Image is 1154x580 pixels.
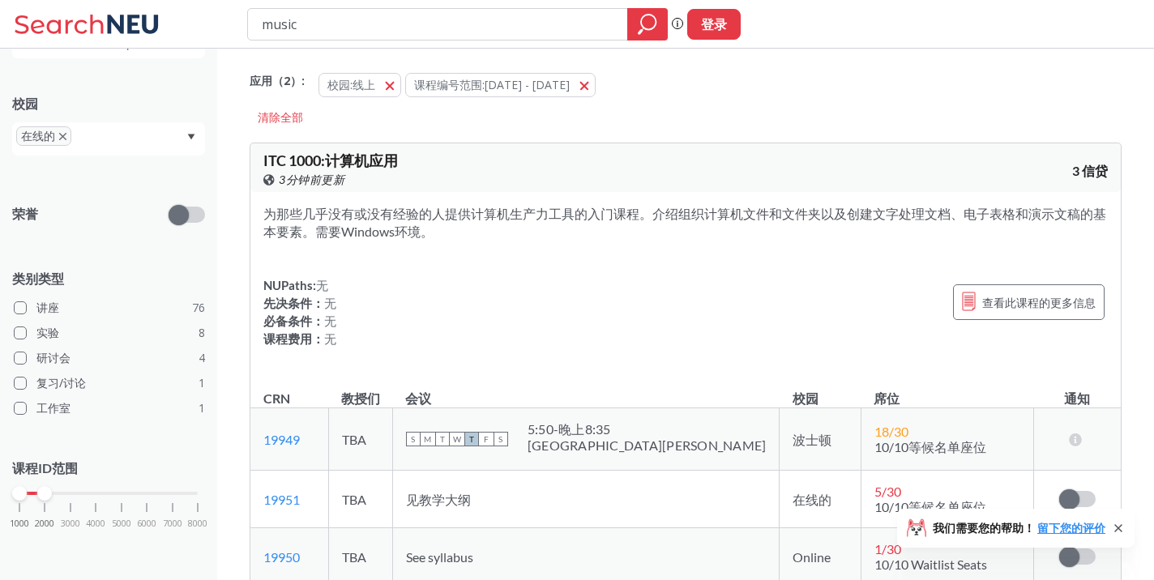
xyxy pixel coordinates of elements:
[14,348,205,369] label: 研讨会
[263,205,1108,241] section: 为那些几乎没有或没有经验的人提供计算机生产力工具的入门课程。介绍组织计算机文件和文件夹以及创建文字处理文档、电子表格和演示文稿的基本要素。需要Windows环境。
[112,519,131,528] span: 5000
[328,373,392,408] th: 教授们
[263,549,300,565] a: 19950
[780,373,861,408] th: 校园
[35,519,54,528] span: 2000
[874,424,908,439] span: 18 / 30
[16,126,71,146] span: 在线的X to remove pill
[528,437,767,454] div: [GEOGRAPHIC_DATA][PERSON_NAME]
[279,171,344,189] span: 3分钟前更新
[163,519,182,528] span: 7000
[192,299,205,317] span: 76
[780,471,861,528] td: 在线的
[199,374,205,392] span: 1
[327,77,375,92] span: 校园:线上
[638,13,657,36] svg: magnifying glass
[933,522,1105,534] span: 我们需要您的帮助！
[324,296,336,310] span: 无
[61,519,80,528] span: 3000
[14,373,205,394] label: 复习/讨论
[874,484,901,499] span: 5 / 30
[406,492,471,507] span: 见教学大纲
[421,432,435,446] span: M
[199,324,205,342] span: 8
[263,390,290,407] div: CRN
[199,349,205,367] span: 4
[1072,162,1108,180] span: 3 信贷
[414,77,570,92] span: 课程编号范围:[DATE] - [DATE]
[1034,373,1121,408] th: 通知
[450,432,464,446] span: W
[464,432,479,446] span: T
[780,408,861,471] td: 波士顿
[479,432,494,446] span: F
[187,134,195,140] svg: Dropdown arrow
[12,205,38,224] p: 荣誉
[494,432,508,446] span: S
[250,105,311,130] div: 清除全部
[1037,521,1105,535] a: 留下您的评价
[328,471,392,528] td: TBA
[10,519,29,528] span: 1000
[263,432,300,447] a: 19949
[14,322,205,343] label: 实验
[12,270,205,288] span: 类别类型
[199,399,205,417] span: 1
[874,541,901,557] span: 1 / 30
[406,432,421,446] span: S
[86,519,105,528] span: 4000
[406,549,473,565] span: See syllabus
[14,297,205,318] label: 讲座
[627,8,668,41] div: magnifying glass
[137,519,156,528] span: 6000
[874,499,986,514] span: 10/10等候名单座位
[435,432,450,446] span: T
[328,408,392,471] td: TBA
[324,313,336,328] span: 无
[405,73,596,97] button: 课程编号范围:[DATE] - [DATE]
[12,95,205,113] div: 校园
[874,439,986,454] span: 10/10等候名单座位
[12,459,205,478] p: 课程ID范围
[874,557,987,572] span: 10/10 Waitlist Seats
[318,73,401,97] button: 校园:线上
[263,151,398,169] span: ITC 1000 : 计算机应用
[528,421,767,437] div: 5:50 - 晚上8:35
[316,278,328,292] span: 无
[263,492,300,507] a: 19951
[188,519,207,528] span: 8000
[12,122,205,156] div: 在线的X to remove pillDropdown arrow
[59,133,66,140] svg: X to remove pill
[861,373,1033,408] th: 席位
[687,9,741,40] button: 登录
[324,331,336,346] span: 无
[392,373,780,408] th: 会议
[260,11,616,38] input: Class, professor, course number, "phrase"
[250,72,305,90] span: 应用（ 2 ）:
[14,398,205,419] label: 工作室
[982,292,1096,313] span: 查看此课程的更多信息
[263,276,336,348] div: NUPaths: 先决条件： 必备条件： 课程费用：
